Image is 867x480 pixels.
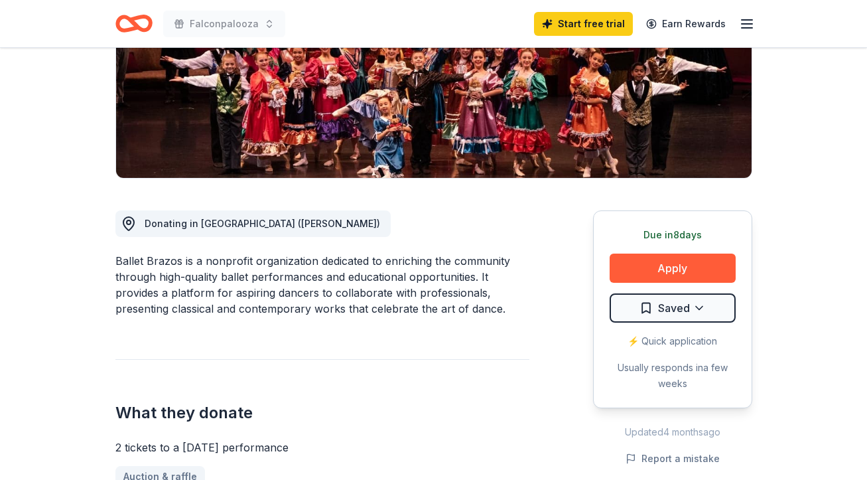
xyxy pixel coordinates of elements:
[638,12,734,36] a: Earn Rewards
[115,402,529,424] h2: What they donate
[115,8,153,39] a: Home
[593,424,752,440] div: Updated 4 months ago
[190,16,259,32] span: Falconpalooza
[658,299,690,317] span: Saved
[610,293,736,323] button: Saved
[115,440,529,455] div: 2 tickets to a [DATE] performance
[610,360,736,392] div: Usually responds in a few weeks
[534,12,633,36] a: Start free trial
[145,218,380,229] span: Donating in [GEOGRAPHIC_DATA] ([PERSON_NAME])
[610,254,736,283] button: Apply
[163,11,285,37] button: Falconpalooza
[610,333,736,349] div: ⚡️ Quick application
[626,451,720,467] button: Report a mistake
[610,227,736,243] div: Due in 8 days
[115,253,529,317] div: Ballet Brazos is a nonprofit organization dedicated to enriching the community through high-quali...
